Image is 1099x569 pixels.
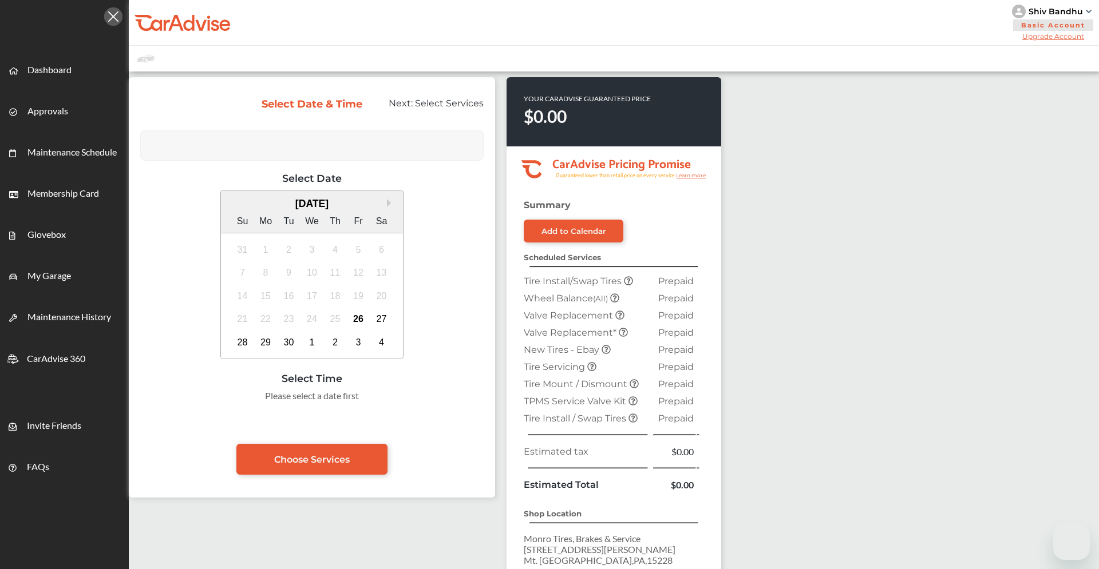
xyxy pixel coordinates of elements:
[524,94,651,103] p: YOUR CARADVISE GUARANTEED PRICE
[541,226,606,236] div: Add to Calendar
[524,276,624,287] span: Tire Install/Swap Tires
[256,310,275,328] div: Not available Monday, September 22nd, 2025
[137,51,155,66] img: placeholder_car.fcab19be.svg
[593,294,608,303] small: (All)
[256,287,275,305] div: Not available Monday, September 15th, 2025
[231,238,393,354] div: month 2025-09
[349,241,367,259] div: Not available Friday, September 5th, 2025
[303,241,321,259] div: Not available Wednesday, September 3rd, 2025
[658,344,694,355] span: Prepaid
[373,310,391,328] div: Choose Saturday, September 27th, 2025
[280,264,298,282] div: Not available Tuesday, September 9th, 2025
[280,212,298,230] div: Tu
[658,361,694,372] span: Prepaid
[524,220,623,242] a: Add to Calendar
[280,310,298,328] div: Not available Tuesday, September 23rd, 2025
[326,212,345,230] div: Th
[27,461,49,476] span: FAQs
[349,287,367,305] div: Not available Friday, September 19th, 2025
[280,287,298,305] div: Not available Tuesday, September 16th, 2025
[524,200,571,210] strong: Summary
[140,172,484,184] div: Select Date
[236,444,388,475] a: Choose Services
[326,264,345,282] div: Not available Thursday, September 11th, 2025
[415,98,484,109] span: Select Services
[524,544,675,555] span: [STREET_ADDRESS][PERSON_NAME]
[1086,10,1092,13] img: sCxJUJ+qAmfqhQGDUl18vwLg4ZYJ6CxN7XmbOMBAAAAAElFTkSuQmCC
[658,413,694,424] span: Prepaid
[524,344,602,355] span: New Tires - Ebay
[373,212,391,230] div: Sa
[658,310,694,321] span: Prepaid
[27,105,68,120] span: Approvals
[524,413,628,424] span: Tire Install / Swap Tires
[652,476,697,493] td: $0.00
[1,50,128,91] a: Dashboard
[234,264,252,282] div: Not available Sunday, September 7th, 2025
[552,155,691,174] tspan: CarAdvise Pricing Promise
[658,396,694,407] span: Prepaid
[373,333,391,352] div: Choose Saturday, October 4th, 2025
[326,310,345,328] div: Not available Thursday, September 25th, 2025
[521,476,652,493] td: Estimated Total
[1029,6,1083,17] div: Shiv Bandhu
[524,555,673,566] span: Mt. [GEOGRAPHIC_DATA] , PA , 15228
[372,98,493,120] div: Next:
[524,379,630,389] span: Tire Mount / Dismount
[256,241,275,259] div: Not available Monday, September 1st, 2025
[104,7,122,26] img: Icon.5fd9dcc7.svg
[658,276,694,287] span: Prepaid
[521,443,652,460] td: Estimated tax
[27,420,81,435] span: Invite Friends
[256,212,275,230] div: Mo
[1,214,128,256] a: Glovebox
[373,264,391,282] div: Not available Saturday, September 13th, 2025
[349,310,367,328] div: Choose Friday, September 26th, 2025
[234,287,252,305] div: Not available Sunday, September 14th, 2025
[234,310,252,328] div: Not available Sunday, September 21st, 2025
[27,146,117,161] span: Maintenance Schedule
[1,297,128,338] a: Maintenance History
[1,173,128,214] a: Membership Card
[140,390,484,401] div: Please select a date first
[256,264,275,282] div: Not available Monday, September 8th, 2025
[387,199,395,207] button: Next Month
[349,333,367,352] div: Choose Friday, October 3rd, 2025
[1,132,128,173] a: Maintenance Schedule
[1,91,128,132] a: Approvals
[234,212,252,230] div: Su
[524,396,628,407] span: TPMS Service Valve Kit
[256,333,275,352] div: Choose Monday, September 29th, 2025
[556,172,676,178] tspan: Guaranteed lower than retail price on every service.
[524,106,567,126] strong: $0.00
[676,172,706,178] tspan: Learn more
[1013,19,1093,31] span: Basic Account
[261,98,363,110] div: Select Date & Time
[27,64,72,79] span: Dashboard
[373,241,391,259] div: Not available Saturday, September 6th, 2025
[349,212,367,230] div: Fr
[373,287,391,305] div: Not available Saturday, September 20th, 2025
[274,454,350,465] span: Choose Services
[27,188,99,202] span: Membership Card
[1,256,128,297] a: My Garage
[658,293,694,304] span: Prepaid
[221,198,404,210] div: [DATE]
[524,293,610,304] span: Wheel Balance
[326,287,345,305] div: Not available Thursday, September 18th, 2025
[280,241,298,259] div: Not available Tuesday, September 2nd, 2025
[27,270,71,285] span: My Garage
[303,310,321,328] div: Not available Wednesday, September 24th, 2025
[303,264,321,282] div: Not available Wednesday, September 10th, 2025
[140,372,484,384] div: Select Time
[524,253,601,262] strong: Scheduled Services
[658,379,694,389] span: Prepaid
[303,212,321,230] div: We
[524,509,582,518] strong: Shop Location
[524,310,615,321] span: Valve Replacement
[27,229,66,244] span: Glovebox
[1012,5,1026,18] img: knH8PDtVvWoAbQRylUukY18CTiRevjo20fAtgn5MLBQj4uumYvk2MzTtcAIzfGAtb1XOLVMAvhLuqoNAbL4reqehy0jehNKdM...
[234,333,252,352] div: Choose Sunday, September 28th, 2025
[27,311,111,326] span: Maintenance History
[326,241,345,259] div: Not available Thursday, September 4th, 2025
